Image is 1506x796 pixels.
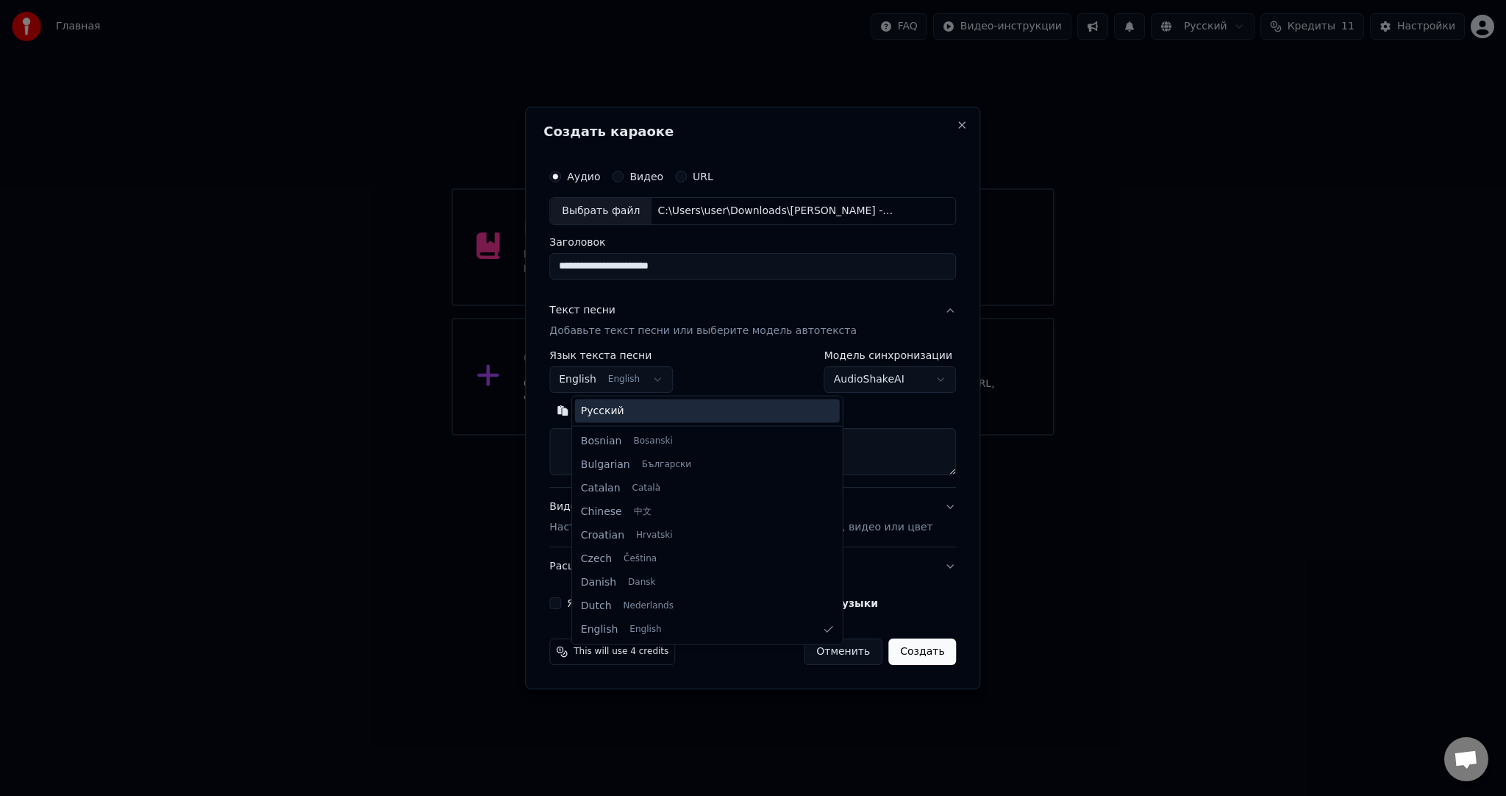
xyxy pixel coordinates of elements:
[581,434,622,449] span: Bosnian
[633,436,672,447] span: Bosanski
[629,623,661,635] span: English
[581,480,621,495] span: Catalan
[581,598,612,613] span: Dutch
[581,575,616,589] span: Danish
[634,505,652,517] span: 中文
[624,600,674,611] span: Nederlands
[628,576,655,588] span: Dansk
[632,482,660,494] span: Català
[624,552,657,564] span: Čeština
[581,622,618,636] span: English
[636,529,673,541] span: Hrvatski
[642,458,691,470] span: Български
[581,457,630,472] span: Bulgarian
[581,551,612,566] span: Czech
[581,527,624,542] span: Croatian
[581,504,622,519] span: Chinese
[581,404,624,419] span: Русский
